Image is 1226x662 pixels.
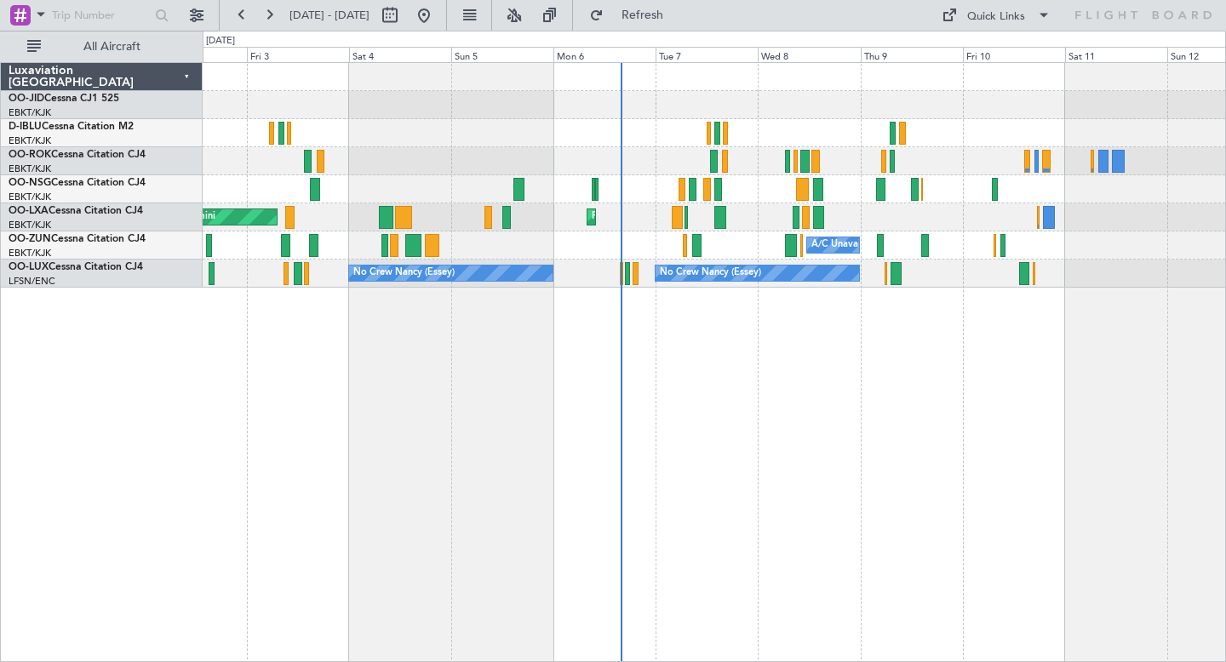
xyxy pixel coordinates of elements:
div: Sun 5 [451,47,553,62]
a: D-IBLUCessna Citation M2 [9,122,134,132]
div: Thu 9 [861,47,963,62]
span: OO-ROK [9,150,51,160]
div: Sat 4 [349,47,451,62]
a: EBKT/KJK [9,247,51,260]
a: EBKT/KJK [9,134,51,147]
span: All Aircraft [44,41,180,53]
div: Fri 10 [963,47,1065,62]
div: Quick Links [967,9,1025,26]
a: EBKT/KJK [9,219,51,231]
span: OO-NSG [9,178,51,188]
button: Refresh [581,2,684,29]
div: Planned Maint Kortrijk-[GEOGRAPHIC_DATA] [592,204,790,230]
a: OO-JIDCessna CJ1 525 [9,94,119,104]
span: OO-LUX [9,262,49,272]
div: No Crew Nancy (Essey) [353,260,455,286]
a: OO-ROKCessna Citation CJ4 [9,150,146,160]
span: OO-LXA [9,206,49,216]
a: OO-NSGCessna Citation CJ4 [9,178,146,188]
button: Quick Links [933,2,1059,29]
span: Refresh [607,9,679,21]
span: OO-ZUN [9,234,51,244]
a: EBKT/KJK [9,163,51,175]
div: [DATE] [206,34,235,49]
a: OO-ZUNCessna Citation CJ4 [9,234,146,244]
div: Tue 7 [656,47,758,62]
a: OO-LXACessna Citation CJ4 [9,206,143,216]
div: Wed 8 [758,47,860,62]
a: EBKT/KJK [9,106,51,119]
span: [DATE] - [DATE] [289,8,370,23]
div: A/C Unavailable [GEOGRAPHIC_DATA]-[GEOGRAPHIC_DATA] [811,232,1083,258]
div: Fri 3 [247,47,349,62]
button: All Aircraft [19,33,185,60]
div: Sat 11 [1065,47,1167,62]
a: LFSN/ENC [9,275,55,288]
div: Mon 6 [553,47,656,62]
a: EBKT/KJK [9,191,51,203]
div: No Crew Nancy (Essey) [660,260,761,286]
span: OO-JID [9,94,44,104]
span: D-IBLU [9,122,42,132]
input: Trip Number [52,3,150,28]
a: OO-LUXCessna Citation CJ4 [9,262,143,272]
